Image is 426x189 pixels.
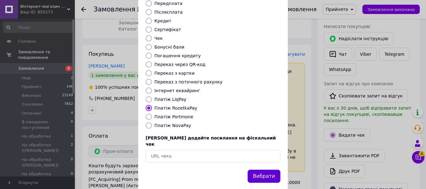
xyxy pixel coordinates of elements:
span: [PERSON_NAME] додайте посилання на фіскальний чек [146,135,276,147]
label: Передплата [154,1,182,6]
label: Платіж RozetkaPay [154,106,197,111]
label: Сертифікат [154,27,181,32]
label: Платіж Portmone [154,114,193,119]
input: URL чека [146,150,280,162]
label: Платіж NovaPay [154,123,191,128]
label: Чек [154,36,163,41]
label: Переказ з картки [154,71,195,76]
label: Бонусні бали [154,45,184,50]
label: Платіж LiqPay [154,97,186,102]
label: Інтернет еквайринг [154,88,200,93]
label: Погашення кредиту [154,53,201,58]
label: Кредит [154,18,171,23]
label: Переказ через QR-код [154,62,206,67]
label: Переказ з поточного рахунку [154,79,222,84]
button: Вибрати [248,170,280,183]
label: Післясплата [154,10,183,15]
